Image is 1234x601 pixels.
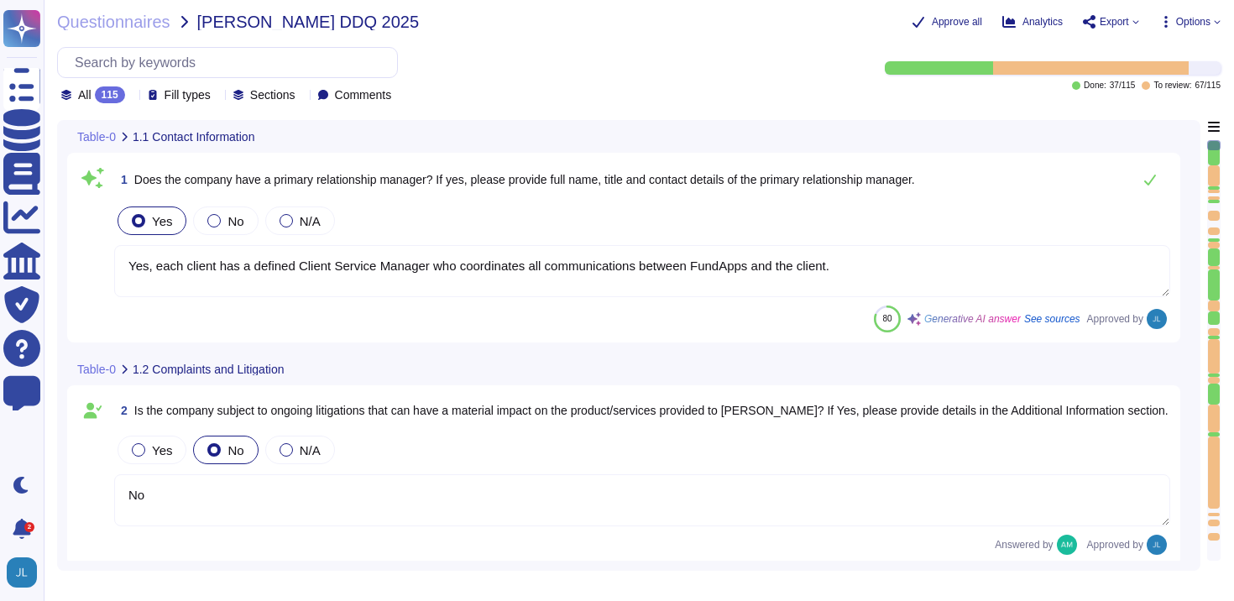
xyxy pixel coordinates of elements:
[1002,15,1063,29] button: Analytics
[1022,17,1063,27] span: Analytics
[912,15,982,29] button: Approve all
[7,557,37,588] img: user
[77,131,116,143] span: Table-0
[1153,81,1191,90] span: To review:
[300,214,321,228] span: N/A
[3,554,49,591] button: user
[932,17,982,27] span: Approve all
[197,13,420,30] span: [PERSON_NAME] DDQ 2025
[995,540,1053,550] span: Answered by
[1176,17,1210,27] span: Options
[1084,81,1106,90] span: Done:
[134,173,915,186] span: Does the company have a primary relationship manager? If yes, please provide full name, title and...
[227,443,243,457] span: No
[152,443,172,457] span: Yes
[77,363,116,375] span: Table-0
[133,363,285,375] span: 1.2 Complaints and Litigation
[57,13,170,30] span: Questionnaires
[1024,314,1080,324] span: See sources
[66,48,397,77] input: Search by keywords
[1100,17,1129,27] span: Export
[1087,314,1143,324] span: Approved by
[114,474,1170,526] textarea: No
[152,214,172,228] span: Yes
[1147,309,1167,329] img: user
[1087,540,1143,550] span: Approved by
[300,443,321,457] span: N/A
[335,89,392,101] span: Comments
[24,522,34,532] div: 2
[114,174,128,186] span: 1
[78,89,92,101] span: All
[250,89,295,101] span: Sections
[1110,81,1136,90] span: 37 / 115
[1195,81,1221,90] span: 67 / 115
[924,314,1021,324] span: Generative AI answer
[114,245,1170,297] textarea: Yes, each client has a defined Client Service Manager who coordinates all communications between ...
[133,131,255,143] span: 1.1 Contact Information
[227,214,243,228] span: No
[114,405,128,416] span: 2
[134,404,1169,417] span: Is the company subject to ongoing litigations that can have a material impact on the product/serv...
[1057,535,1077,555] img: user
[165,89,211,101] span: Fill types
[1147,535,1167,555] img: user
[882,314,892,323] span: 80
[95,86,125,103] div: 115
